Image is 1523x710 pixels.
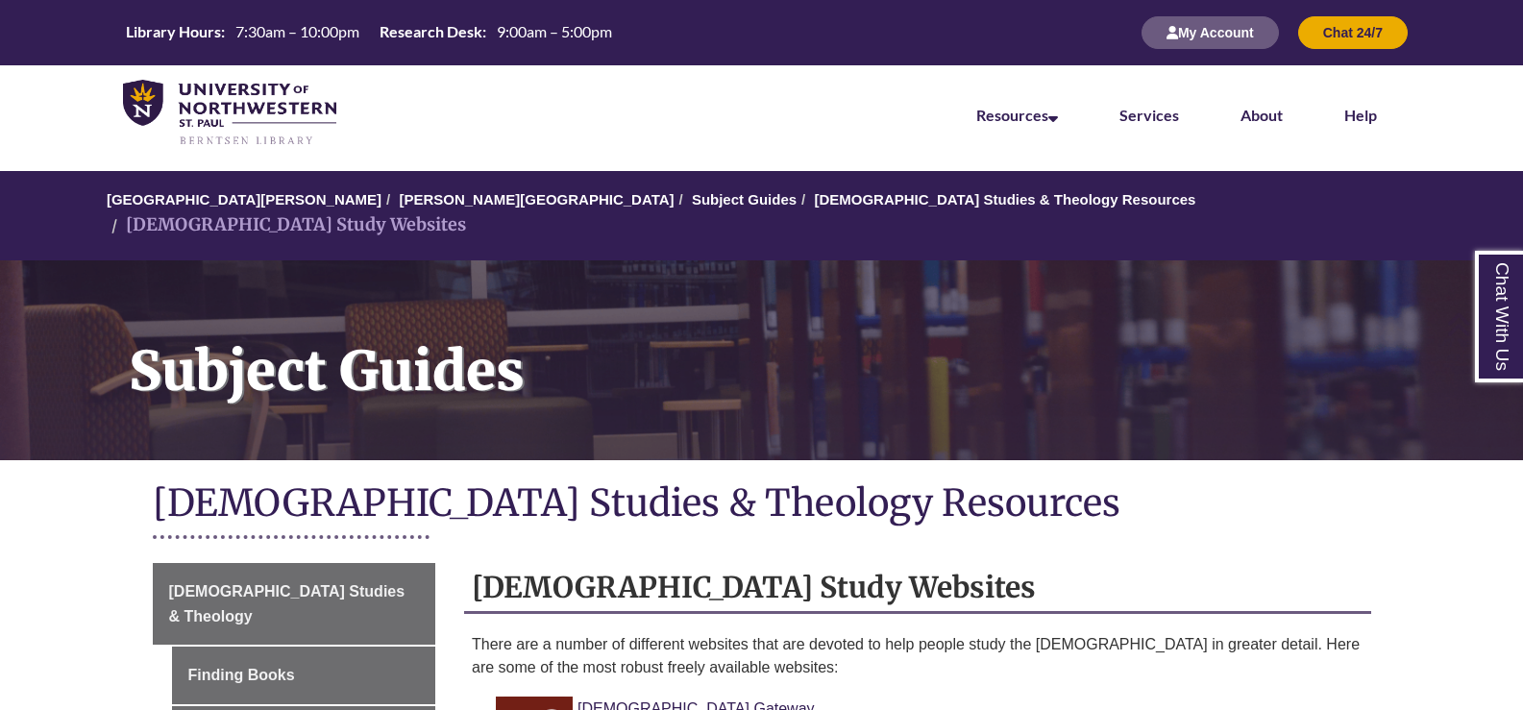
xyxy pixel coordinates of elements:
[153,563,436,645] a: [DEMOGRAPHIC_DATA] Studies & Theology
[172,647,436,704] a: Finding Books
[235,22,359,40] span: 7:30am – 10:00pm
[1142,16,1279,49] button: My Account
[399,191,674,208] a: [PERSON_NAME][GEOGRAPHIC_DATA]
[118,21,620,42] table: Hours Today
[1241,106,1283,124] a: About
[1344,106,1377,124] a: Help
[464,563,1371,614] h2: [DEMOGRAPHIC_DATA] Study Websites
[153,479,1371,530] h1: [DEMOGRAPHIC_DATA] Studies & Theology Resources
[1298,24,1408,40] a: Chat 24/7
[1119,106,1179,124] a: Services
[118,21,620,44] a: Hours Today
[169,583,405,624] span: [DEMOGRAPHIC_DATA] Studies & Theology
[1446,311,1518,337] a: Back to Top
[497,22,612,40] span: 9:00am – 5:00pm
[472,633,1363,679] p: There are a number of different websites that are devoted to help people study the [DEMOGRAPHIC_D...
[107,211,466,239] li: [DEMOGRAPHIC_DATA] Study Websites
[107,191,381,208] a: [GEOGRAPHIC_DATA][PERSON_NAME]
[123,80,336,147] img: UNWSP Library Logo
[372,21,489,42] th: Research Desk:
[692,191,797,208] a: Subject Guides
[1298,16,1408,49] button: Chat 24/7
[1142,24,1279,40] a: My Account
[118,21,228,42] th: Library Hours:
[108,260,1523,435] h1: Subject Guides
[976,106,1058,124] a: Resources
[814,191,1195,208] a: [DEMOGRAPHIC_DATA] Studies & Theology Resources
